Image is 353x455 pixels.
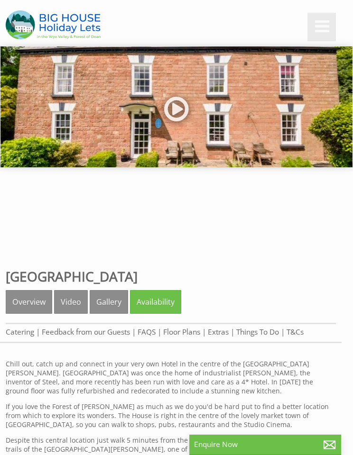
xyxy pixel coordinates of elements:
a: Catering [6,327,34,337]
img: Big House Holiday Lets [6,10,101,39]
p: Chill out, catch up and connect in your very own Hotel in the centre of the [GEOGRAPHIC_DATA][PER... [6,359,336,395]
a: Extras [208,327,229,337]
p: If you love the Forest of [PERSON_NAME] as much as we do you'd be hard put to find a better locat... [6,402,336,429]
a: FAQS [138,327,156,337]
a: Availability [130,290,181,314]
a: Feedback from our Guests [42,327,130,337]
a: Things To Do [236,327,279,337]
a: Overview [6,290,52,314]
a: Gallery [90,290,128,314]
a: T&Cs [287,327,304,337]
a: Floor Plans [163,327,200,337]
a: Video [54,290,88,314]
a: [GEOGRAPHIC_DATA] [6,267,138,285]
p: Enquire Now [194,439,336,449]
